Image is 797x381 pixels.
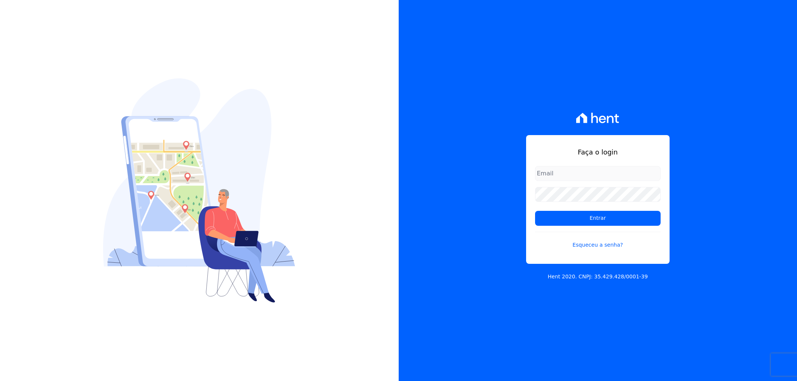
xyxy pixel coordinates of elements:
a: Esqueceu a senha? [535,232,661,249]
h1: Faça o login [535,147,661,157]
p: Hent 2020. CNPJ: 35.429.428/0001-39 [548,273,648,281]
input: Entrar [535,211,661,226]
input: Email [535,166,661,181]
img: Login [103,78,295,303]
